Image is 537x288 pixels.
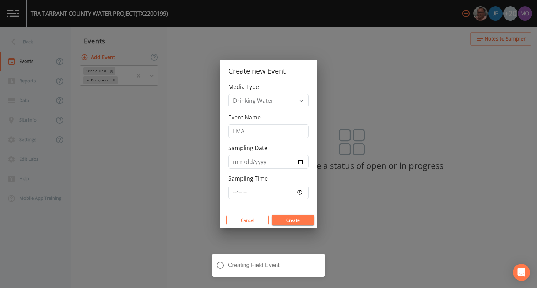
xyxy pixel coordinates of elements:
button: Cancel [226,215,269,225]
div: Open Intercom Messenger [513,264,530,281]
div: Creating Field Event [212,254,325,277]
label: Sampling Date [228,144,267,152]
button: Create [272,215,314,225]
h2: Create new Event [220,60,317,82]
label: Sampling Time [228,174,268,183]
label: Event Name [228,113,261,122]
label: Media Type [228,82,259,91]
